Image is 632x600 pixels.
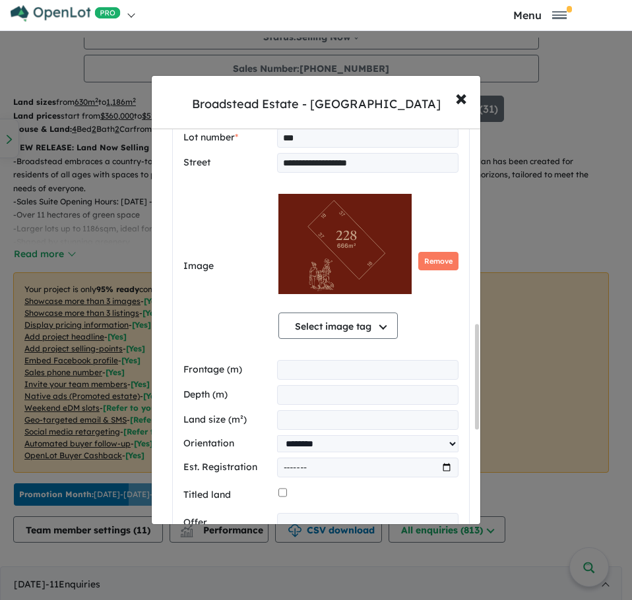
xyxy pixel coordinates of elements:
label: Titled land [183,487,273,503]
span: × [455,83,467,111]
button: Select image tag [278,313,398,339]
img: Openlot PRO Logo White [11,5,121,22]
label: Lot number [183,130,272,146]
label: Depth (m) [183,387,272,403]
label: Land size (m²) [183,412,272,428]
label: Offer [183,515,272,531]
div: Broadstead Estate - [GEOGRAPHIC_DATA] [192,96,441,113]
button: Toggle navigation [466,9,619,21]
label: Image [183,258,273,274]
label: Est. Registration [183,460,272,475]
img: Z [278,178,412,310]
label: Frontage (m) [183,362,272,378]
label: Orientation [183,436,272,452]
label: Street [183,155,272,171]
button: Remove [418,252,458,271]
